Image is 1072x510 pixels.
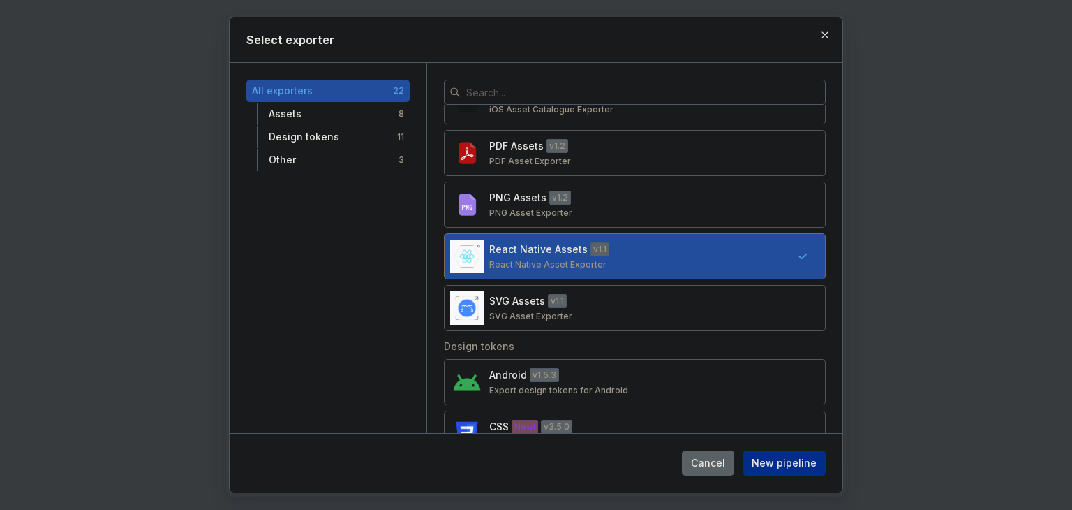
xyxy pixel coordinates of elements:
div: v 1.5.3 [530,368,559,382]
p: PNG Asset Exporter [489,207,572,219]
button: SVG Assetsv1.1SVG Asset Exporter [444,285,826,331]
button: Androidv1.5.3Export design tokens for Android [444,359,826,405]
button: Assets8 [263,103,410,125]
p: PDF Assets [489,139,544,153]
p: PNG Assets [489,191,546,205]
p: SVG Assets [489,294,545,308]
button: Cancel [682,451,734,476]
div: All exporters [252,84,393,98]
div: Assets [269,107,399,121]
button: Design tokens11 [263,126,410,148]
button: CSSNew!v3.5.0Export your design tokens into CSS variables and definitions. [444,411,826,457]
p: Android [489,368,527,382]
div: 8 [399,108,404,119]
button: PNG Assetsv1.2PNG Asset Exporter [444,182,826,228]
div: Design tokens [444,331,826,359]
button: All exporters22 [246,80,410,102]
input: Search... [461,80,826,105]
div: v 3.5.0 [541,420,572,434]
button: PDF Assetsv1.2PDF Asset Exporter [444,130,826,176]
p: CSS [489,420,509,434]
button: New pipeline [743,451,826,476]
h2: Select exporter [246,31,826,48]
div: New! [512,420,538,434]
p: SVG Asset Exporter [489,311,572,322]
p: PDF Asset Exporter [489,156,571,167]
button: React Native Assetsv1.1React Native Asset Exporter [444,233,826,279]
div: 3 [399,154,404,166]
div: v 1.1 [590,242,609,256]
p: React Native Asset Exporter [489,259,606,270]
div: v 1.2 [549,191,571,205]
p: iOS Asset Catalogue Exporter [489,104,613,115]
button: Other3 [263,149,410,171]
div: Other [269,153,399,167]
span: New pipeline [752,456,817,470]
div: v 1.2 [546,139,568,153]
div: 11 [397,131,404,143]
div: v 1.1 [548,294,567,308]
span: Cancel [691,456,725,470]
p: Export design tokens for Android [489,385,628,396]
div: Design tokens [269,130,397,144]
div: 22 [393,85,404,96]
p: React Native Assets [489,242,588,256]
